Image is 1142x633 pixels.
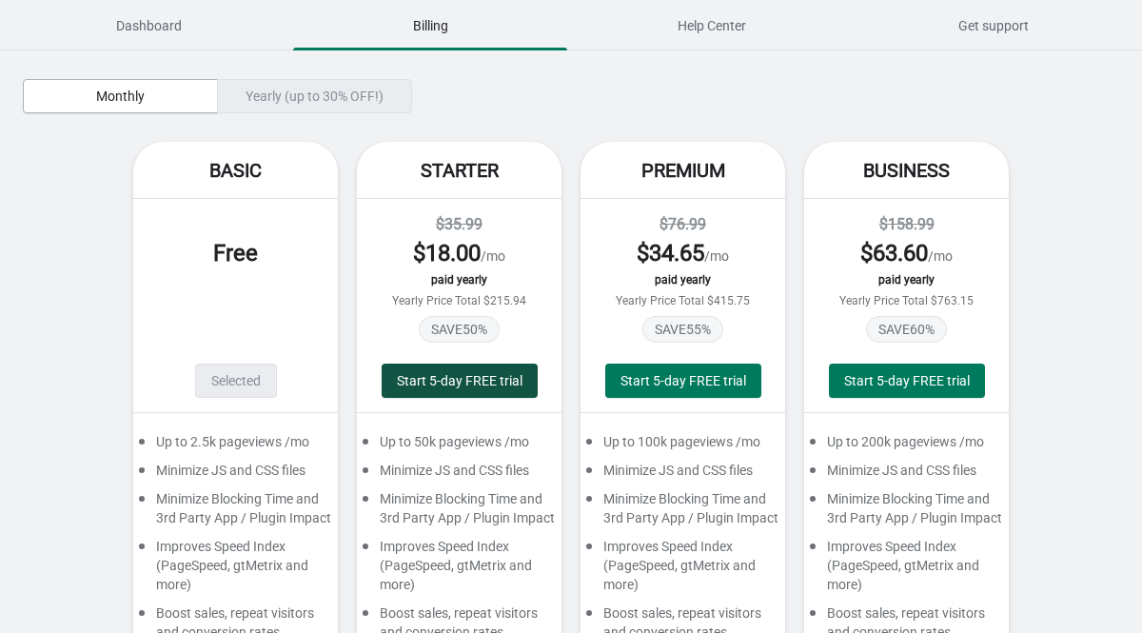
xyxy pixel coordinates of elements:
span: SAVE 55 % [642,316,723,343]
div: Minimize JS and CSS files [133,461,338,489]
div: Improves Speed Index (PageSpeed, gtMetrix and more) [581,537,785,603]
div: Business [804,142,1009,199]
div: /mo [823,238,990,268]
div: Minimize Blocking Time and 3rd Party App / Plugin Impact [357,489,561,537]
div: Up to 50k pageviews /mo [357,432,561,461]
div: /mo [376,238,542,268]
div: Yearly Price Total $763.15 [823,294,990,307]
div: Minimize Blocking Time and 3rd Party App / Plugin Impact [581,489,785,537]
div: $35.99 [376,213,542,236]
span: Billing [293,9,567,43]
span: Dashboard [11,9,285,43]
span: SAVE 50 % [419,316,500,343]
span: SAVE 60 % [866,316,947,343]
div: Minimize Blocking Time and 3rd Party App / Plugin Impact [133,489,338,537]
span: $ 63.60 [860,240,928,267]
div: Up to 2.5k pageviews /mo [133,432,338,461]
div: Yearly Price Total $415.75 [600,294,766,307]
span: Start 5-day FREE trial [844,373,970,388]
div: $76.99 [600,213,766,236]
span: $ 18.00 [413,240,481,267]
div: Improves Speed Index (PageSpeed, gtMetrix and more) [804,537,1009,603]
div: paid yearly [600,273,766,287]
button: Monthly [23,79,218,113]
div: Premium [581,142,785,199]
div: Basic [133,142,338,199]
div: $158.99 [823,213,990,236]
span: $ 34.65 [637,240,704,267]
div: Improves Speed Index (PageSpeed, gtMetrix and more) [357,537,561,603]
div: Minimize JS and CSS files [357,461,561,489]
button: Start 5-day FREE trial [605,364,761,398]
button: Dashboard [8,1,289,50]
span: Start 5-day FREE trial [397,373,522,388]
div: Improves Speed Index (PageSpeed, gtMetrix and more) [133,537,338,603]
div: Yearly Price Total $215.94 [376,294,542,307]
div: /mo [600,238,766,268]
div: paid yearly [376,273,542,287]
div: Minimize Blocking Time and 3rd Party App / Plugin Impact [804,489,1009,537]
span: Get support [856,9,1131,43]
button: Start 5-day FREE trial [382,364,538,398]
div: Up to 200k pageviews /mo [804,432,1009,461]
span: Free [213,240,258,267]
div: paid yearly [823,273,990,287]
div: Starter [357,142,561,199]
span: Monthly [96,89,145,104]
div: Minimize JS and CSS files [804,461,1009,489]
span: Help Center [575,9,849,43]
div: Minimize JS and CSS files [581,461,785,489]
span: Start 5-day FREE trial [620,373,746,388]
div: Up to 100k pageviews /mo [581,432,785,461]
button: Start 5-day FREE trial [829,364,985,398]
